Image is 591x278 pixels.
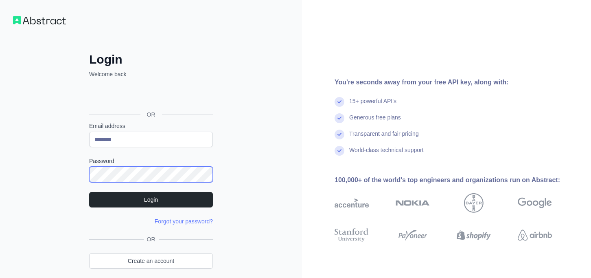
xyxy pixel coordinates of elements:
img: check mark [335,113,344,123]
div: World-class technical support [349,146,424,162]
div: Generous free plans [349,113,401,130]
iframe: Кнопка "Войти с аккаунтом Google" [85,87,215,105]
a: Create an account [89,253,213,269]
h2: Login [89,52,213,67]
label: Password [89,157,213,165]
label: Email address [89,122,213,130]
img: check mark [335,130,344,139]
div: Transparent and fair pricing [349,130,419,146]
div: You're seconds away from your free API key, along with: [335,77,578,87]
div: 15+ powerful API's [349,97,396,113]
span: OR [144,235,159,243]
img: google [518,193,552,213]
img: check mark [335,146,344,156]
div: 100,000+ of the world's top engineers and organizations run on Abstract: [335,175,578,185]
p: Welcome back [89,70,213,78]
img: bayer [464,193,484,213]
img: airbnb [518,227,552,244]
img: payoneer [396,227,430,244]
button: Login [89,192,213,207]
img: stanford university [335,227,369,244]
a: Forgot your password? [155,218,213,225]
img: nokia [396,193,430,213]
img: shopify [457,227,491,244]
span: OR [140,110,162,119]
img: check mark [335,97,344,107]
img: accenture [335,193,369,213]
img: Workflow [13,16,66,24]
